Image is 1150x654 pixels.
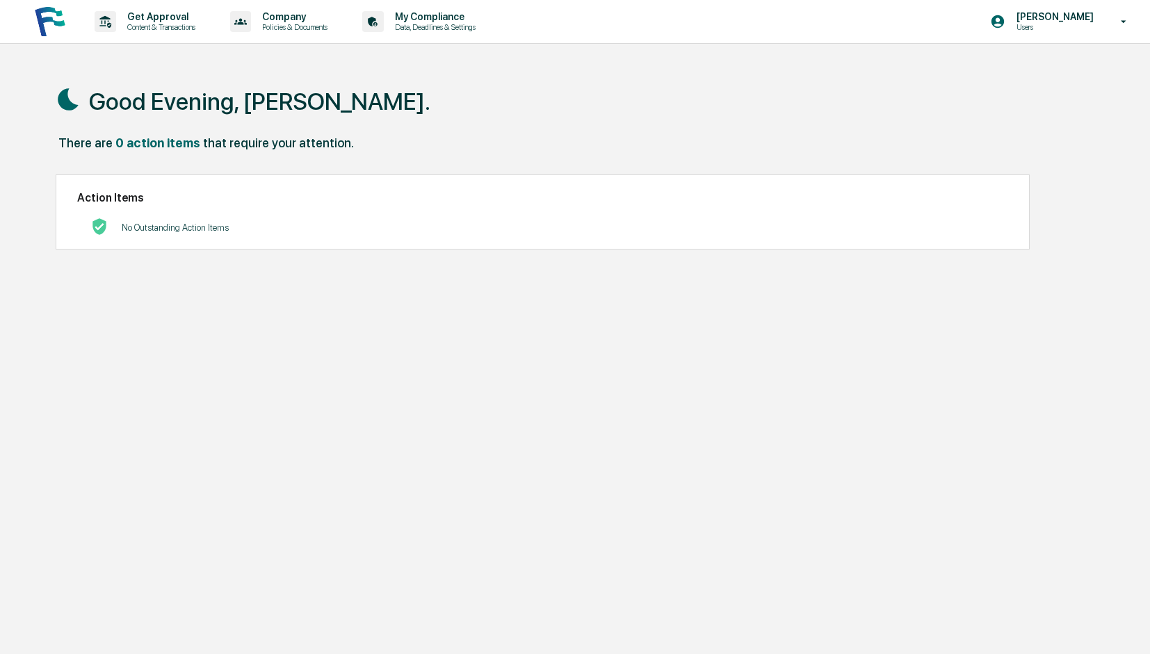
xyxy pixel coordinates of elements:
[384,22,483,32] p: Data, Deadlines & Settings
[33,5,67,38] img: logo
[251,11,334,22] p: Company
[251,22,334,32] p: Policies & Documents
[203,136,354,150] div: that require your attention.
[1005,22,1101,32] p: Users
[116,22,202,32] p: Content & Transactions
[116,11,202,22] p: Get Approval
[1005,11,1101,22] p: [PERSON_NAME]
[77,191,1009,204] h2: Action Items
[58,136,113,150] div: There are
[91,218,108,235] img: No Actions logo
[115,136,200,150] div: 0 action items
[384,11,483,22] p: My Compliance
[89,88,430,115] h1: Good Evening, [PERSON_NAME].
[122,222,229,233] p: No Outstanding Action Items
